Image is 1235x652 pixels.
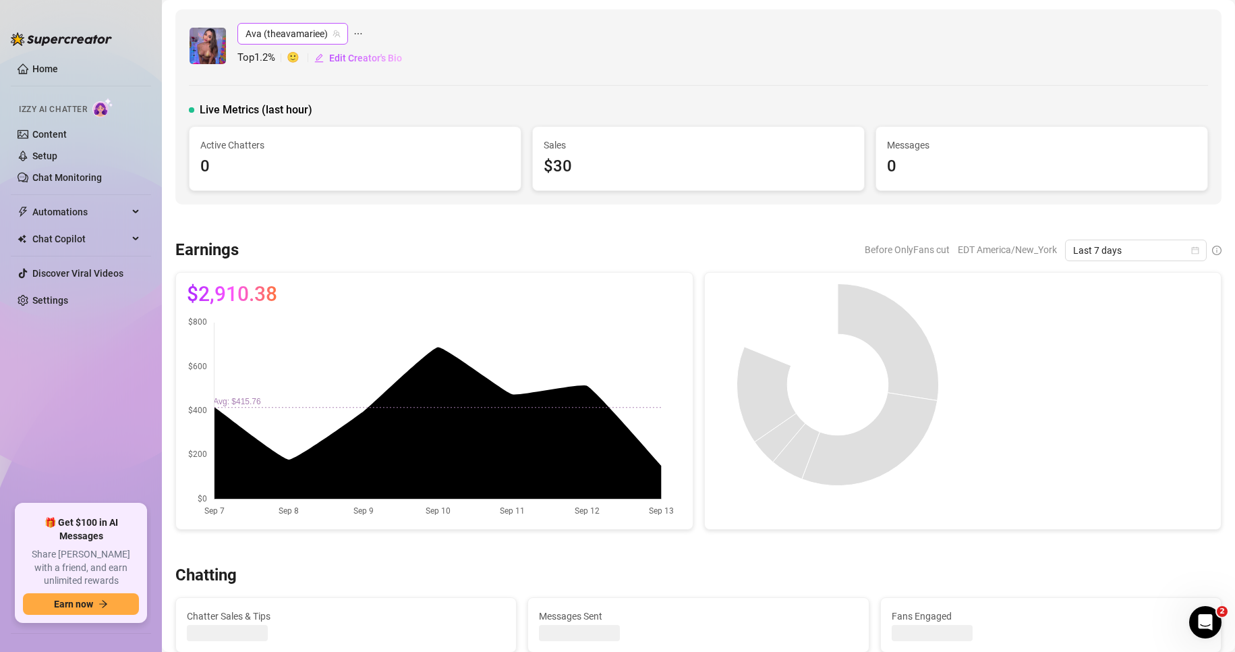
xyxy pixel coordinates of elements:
[19,103,87,116] span: Izzy AI Chatter
[353,23,363,45] span: ellipsis
[200,154,510,180] div: 0
[32,129,67,140] a: Content
[175,240,239,261] h3: Earnings
[958,240,1057,260] span: EDT America/New_York
[1191,246,1199,254] span: calendar
[32,295,68,306] a: Settings
[1189,606,1222,639] iframe: Intercom live chat
[32,151,57,161] a: Setup
[187,609,505,624] span: Chatter Sales & Tips
[32,172,102,183] a: Chat Monitoring
[865,240,950,260] span: Before OnlyFans cut
[23,516,139,543] span: 🎁 Get $100 in AI Messages
[175,565,237,587] h3: Chatting
[237,50,287,66] span: Top 1.2 %
[92,98,113,117] img: AI Chatter
[1217,606,1228,617] span: 2
[200,102,312,118] span: Live Metrics (last hour)
[32,268,123,279] a: Discover Viral Videos
[333,30,341,38] span: team
[18,234,26,244] img: Chat Copilot
[98,599,108,609] span: arrow-right
[887,138,1197,153] span: Messages
[544,138,853,153] span: Sales
[32,63,58,74] a: Home
[23,548,139,588] span: Share [PERSON_NAME] with a friend, and earn unlimited rewards
[246,24,340,44] span: Ava (theavamariee)
[1073,240,1199,261] span: Last 7 days
[314,47,403,69] button: Edit Creator's Bio
[287,50,314,66] span: 🙂
[329,53,402,63] span: Edit Creator's Bio
[11,32,112,46] img: logo-BBDzfeDw.svg
[892,609,1210,624] span: Fans Engaged
[32,201,128,223] span: Automations
[887,154,1197,180] div: 0
[18,207,28,217] span: thunderbolt
[1212,246,1222,255] span: info-circle
[54,599,93,609] span: Earn now
[200,138,510,153] span: Active Chatters
[23,593,139,615] button: Earn nowarrow-right
[187,283,277,305] span: $2,910.38
[539,609,857,624] span: Messages Sent
[190,28,226,64] img: Ava
[544,154,853,180] div: $30
[314,53,324,63] span: edit
[32,228,128,250] span: Chat Copilot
